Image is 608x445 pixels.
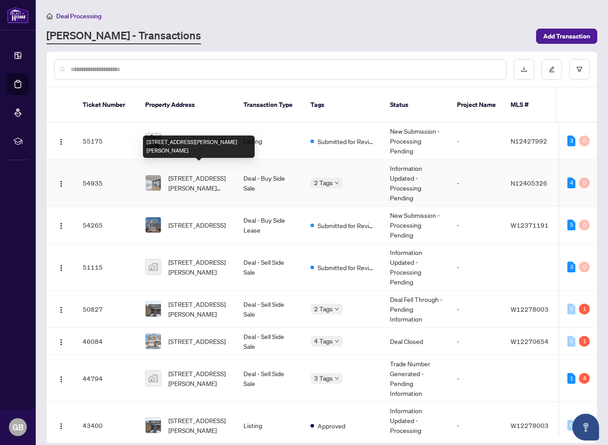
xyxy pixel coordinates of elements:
div: 0 [579,262,590,272]
td: 54265 [75,207,138,244]
button: edit [541,59,562,80]
div: 1 [567,373,575,384]
span: [STREET_ADDRESS][PERSON_NAME] [168,415,229,435]
span: N12427992 [511,137,547,145]
span: Submitted for Review [318,136,376,146]
button: Logo [54,134,68,148]
td: Deal - Sell Side Sale [236,291,303,328]
img: Logo [58,222,65,229]
span: down [335,181,339,185]
img: Logo [58,180,65,187]
span: GB [13,421,24,433]
th: Property Address [138,88,236,123]
td: 55175 [75,123,138,160]
td: - [450,244,503,291]
div: 4 [567,178,575,188]
img: thumbnail-img [146,133,161,148]
td: Deal - Sell Side Sale [236,355,303,402]
span: [STREET_ADDRESS][PERSON_NAME][PERSON_NAME] [168,173,229,193]
span: Submitted for Review [318,263,376,272]
div: 0 [567,420,575,431]
span: [STREET_ADDRESS] [168,336,226,346]
td: 50827 [75,291,138,328]
div: 5 [567,220,575,230]
span: Add Transaction [543,29,590,43]
div: 1 [579,336,590,347]
button: Logo [54,218,68,232]
span: W12270654 [511,337,549,345]
div: [STREET_ADDRESS][PERSON_NAME][PERSON_NAME] [143,136,255,158]
button: download [514,59,534,80]
td: Information Updated - Processing Pending [383,160,450,207]
span: [STREET_ADDRESS][PERSON_NAME] [168,299,229,319]
div: 0 [567,304,575,314]
th: MLS # [503,88,557,123]
td: - [450,207,503,244]
button: Open asap [572,414,599,441]
td: - [450,123,503,160]
img: Logo [58,376,65,383]
td: Deal Closed [383,328,450,355]
td: 44794 [75,355,138,402]
td: Listing [236,123,303,160]
td: - [450,160,503,207]
span: Approved [318,421,345,431]
button: Logo [54,334,68,348]
span: download [521,66,527,72]
img: thumbnail-img [146,175,161,191]
img: Logo [58,423,65,430]
td: - [450,328,503,355]
div: 1 [579,304,590,314]
th: Project Name [450,88,503,123]
td: Deal - Buy Side Lease [236,207,303,244]
td: New Submission - Processing Pending [383,207,450,244]
div: 4 [579,373,590,384]
td: 54935 [75,160,138,207]
button: Logo [54,371,68,386]
button: Logo [54,176,68,190]
th: Tags [303,88,383,123]
img: thumbnail-img [146,301,161,317]
button: Logo [54,418,68,432]
td: - [450,291,503,328]
div: 0 [579,220,590,230]
span: [STREET_ADDRESS][PERSON_NAME] [168,257,229,277]
span: down [335,307,339,311]
span: W12278003 [511,421,549,429]
th: Status [383,88,450,123]
button: Add Transaction [536,29,597,44]
td: 46084 [75,328,138,355]
th: Transaction Type [236,88,303,123]
td: Information Updated - Processing Pending [383,244,450,291]
span: 3 Tags [314,373,333,383]
div: 0 [579,136,590,146]
img: thumbnail-img [146,334,161,349]
td: Deal - Sell Side Sale [236,244,303,291]
img: Logo [58,306,65,314]
img: Logo [58,339,65,346]
button: filter [569,59,590,80]
span: 2 Tags [314,178,333,188]
img: Logo [58,138,65,145]
img: logo [7,7,29,23]
span: 2 Tags [314,304,333,314]
span: Submitted for Review [318,220,376,230]
span: [STREET_ADDRESS][PERSON_NAME] [168,369,229,388]
img: thumbnail-img [146,371,161,386]
span: filter [576,66,583,72]
span: down [335,339,339,343]
span: N12405326 [511,179,547,187]
td: Deal Fell Through - Pending Information [383,291,450,328]
div: 3 [567,136,575,146]
span: [STREET_ADDRESS] [168,220,226,230]
td: 51115 [75,244,138,291]
span: W12278003 [511,305,549,313]
span: edit [549,66,555,72]
button: Logo [54,260,68,274]
span: W12371191 [511,221,549,229]
td: New Submission - Processing Pending [383,123,450,160]
span: home [46,13,53,19]
div: 0 [579,178,590,188]
div: 0 [567,336,575,347]
td: - [450,355,503,402]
